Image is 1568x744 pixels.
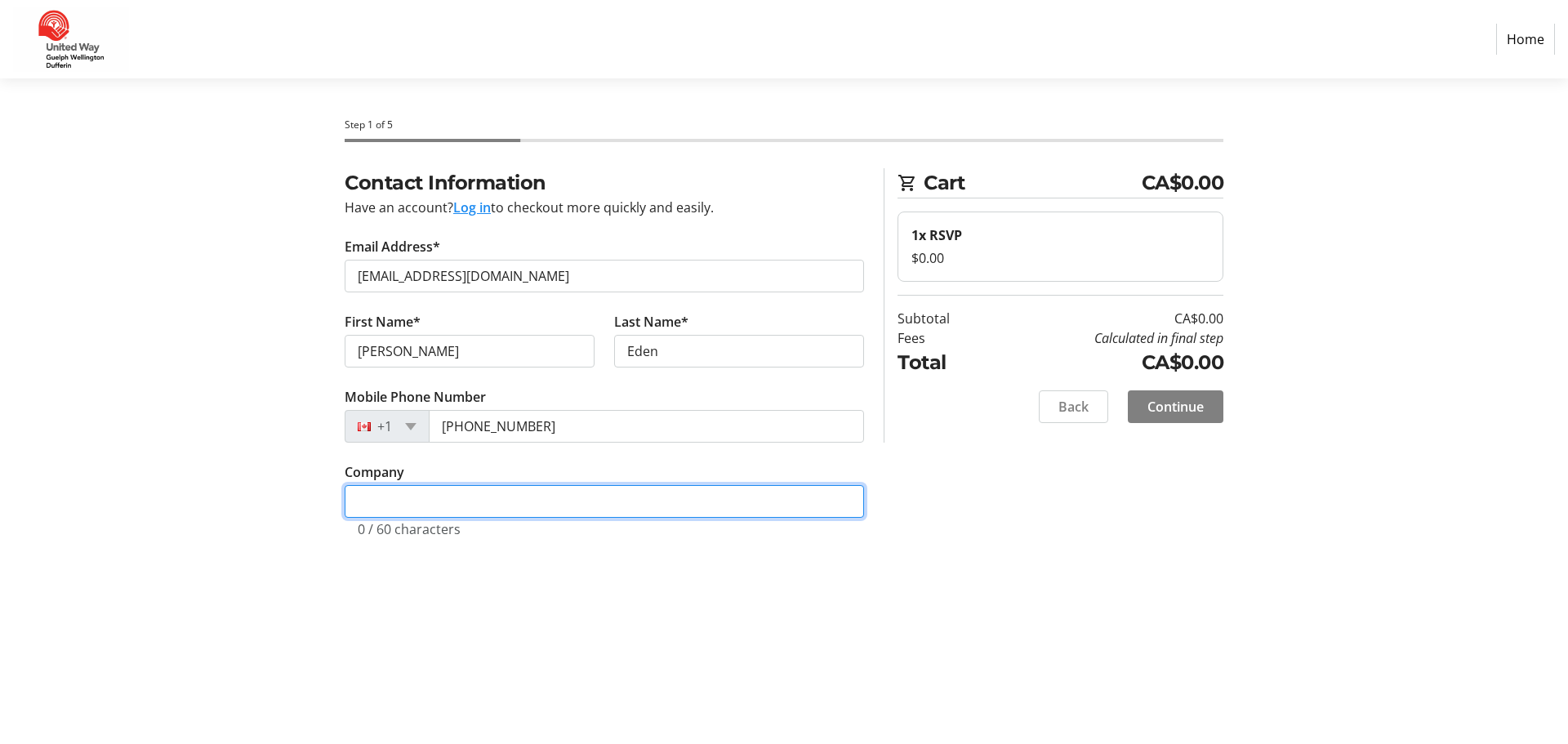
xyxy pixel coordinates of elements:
[453,198,491,217] button: Log in
[991,328,1223,348] td: Calculated in final step
[345,387,486,407] label: Mobile Phone Number
[898,309,991,328] td: Subtotal
[1142,168,1224,198] span: CA$0.00
[345,168,864,198] h2: Contact Information
[898,328,991,348] td: Fees
[898,348,991,377] td: Total
[991,309,1223,328] td: CA$0.00
[614,312,688,332] label: Last Name*
[345,312,421,332] label: First Name*
[1147,397,1204,417] span: Continue
[358,520,461,538] tr-character-limit: 0 / 60 characters
[1496,24,1555,55] a: Home
[13,7,129,72] img: United Way Guelph Wellington Dufferin's Logo
[991,348,1223,377] td: CA$0.00
[345,237,440,256] label: Email Address*
[1058,397,1089,417] span: Back
[345,462,404,482] label: Company
[345,198,864,217] div: Have an account? to checkout more quickly and easily.
[911,248,1209,268] div: $0.00
[1128,390,1223,423] button: Continue
[924,168,1142,198] span: Cart
[911,226,962,244] strong: 1x RSVP
[1039,390,1108,423] button: Back
[429,410,864,443] input: (506) 234-5678
[345,118,1223,132] div: Step 1 of 5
